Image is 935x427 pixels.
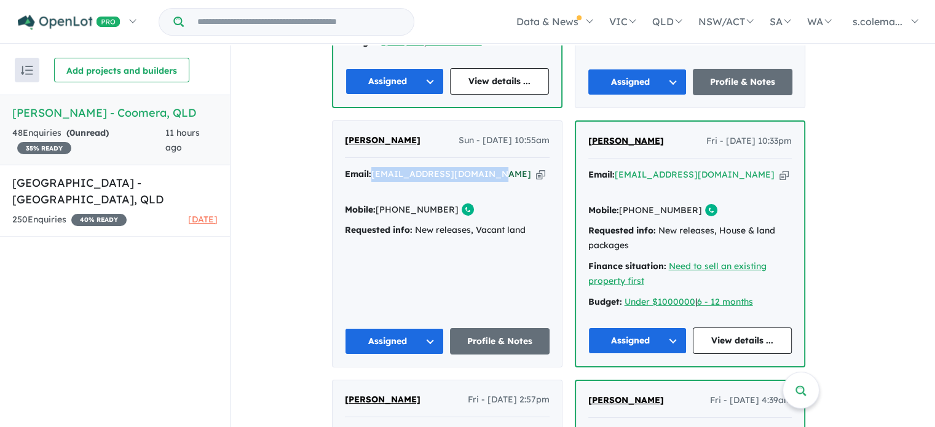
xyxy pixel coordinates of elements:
a: [EMAIL_ADDRESS][DOMAIN_NAME] [371,168,531,179]
span: Sun - [DATE] 10:55am [459,133,550,148]
span: 40 % READY [71,214,127,226]
button: Assigned [345,328,444,355]
a: Profile & Notes [450,328,550,355]
a: View details ... [450,68,549,95]
button: Copy [536,168,545,181]
h5: [GEOGRAPHIC_DATA] - [GEOGRAPHIC_DATA] , QLD [12,174,218,208]
div: 48 Enquir ies [12,126,165,155]
button: Assigned [588,327,687,354]
button: Assigned [588,69,687,95]
span: 35 % READY [17,142,71,154]
a: [PERSON_NAME] [588,134,664,149]
a: [PERSON_NAME] [345,393,420,407]
a: [EMAIL_ADDRESS][DOMAIN_NAME] [615,169,775,180]
a: Under $1000000 [625,296,695,307]
strong: Email: [345,168,371,179]
strong: Email: [588,169,615,180]
a: [PHONE_NUMBER] [376,204,459,215]
span: Fri - [DATE] 10:33pm [706,134,792,149]
a: View details ... [693,327,792,354]
a: Need to sell an existing property first [588,261,767,286]
button: Add projects and builders [54,58,189,82]
a: [PHONE_NUMBER] [619,205,702,216]
h5: [PERSON_NAME] - Coomera , QLD [12,104,218,121]
button: Copy [779,168,789,181]
span: [DATE] [188,214,218,225]
span: s.colema... [853,15,902,28]
a: [PERSON_NAME] [345,133,420,148]
div: New releases, Vacant land [345,223,550,238]
span: 11 hours ago [165,127,200,153]
div: New releases, House & land packages [588,224,792,253]
strong: Finance situation: [588,261,666,272]
span: Fri - [DATE] 4:39am [710,393,792,408]
strong: Mobile: [588,205,619,216]
span: Fri - [DATE] 2:57pm [468,393,550,407]
span: [PERSON_NAME] [345,135,420,146]
img: sort.svg [21,66,33,75]
span: 0 [69,127,75,138]
strong: Requested info: [345,224,412,235]
div: | [588,295,792,310]
input: Try estate name, suburb, builder or developer [186,9,411,35]
a: Profile & Notes [693,69,792,95]
span: [PERSON_NAME] [588,394,664,405]
img: Openlot PRO Logo White [18,15,120,30]
span: [PERSON_NAME] [345,394,420,405]
strong: Budget: [588,296,622,307]
span: [PERSON_NAME] [588,135,664,146]
a: [PERSON_NAME] [588,393,664,408]
button: Assigned [345,68,444,95]
strong: ( unread) [66,127,109,138]
strong: Mobile: [345,204,376,215]
a: 6 - 12 months [697,296,753,307]
div: 250 Enquir ies [12,213,127,227]
strong: Requested info: [588,225,656,236]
